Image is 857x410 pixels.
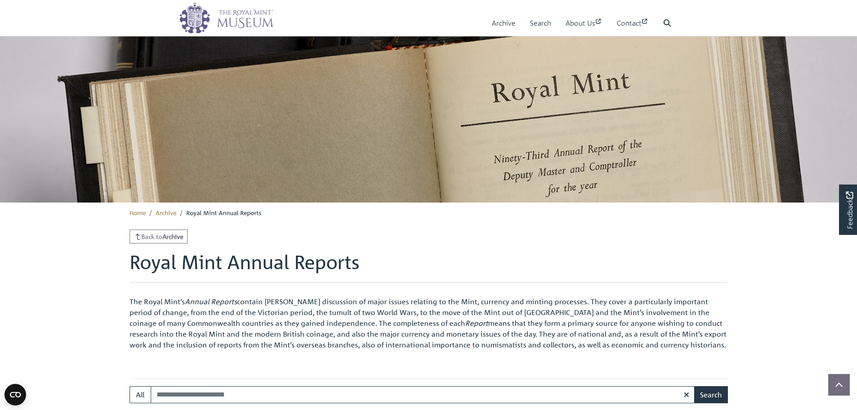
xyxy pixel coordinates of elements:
h1: Royal Mint Annual Reports [130,251,728,282]
a: Contact [617,10,649,36]
strong: Archive [162,232,184,240]
p: The Royal Mint’s contain [PERSON_NAME] discussion of major issues relating to the Mint, currency ... [130,296,728,350]
a: About Us [565,10,602,36]
span: Royal Mint Annual Reports [186,208,261,216]
input: Search this collection... [151,386,695,403]
a: Would you like to provide feedback? [839,185,857,235]
a: Home [130,208,146,216]
span: Feedback [844,191,855,229]
a: Back toArchive [130,230,188,243]
em: Annual Reports [185,297,237,306]
button: Scroll to top [828,374,850,396]
button: All [130,386,151,403]
button: Search [694,386,728,403]
button: Open CMP widget [4,384,26,405]
a: Archive [492,10,516,36]
a: Archive [156,208,176,216]
img: logo_wide.png [179,2,274,34]
a: Search [530,10,551,36]
em: Report [465,319,488,328]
